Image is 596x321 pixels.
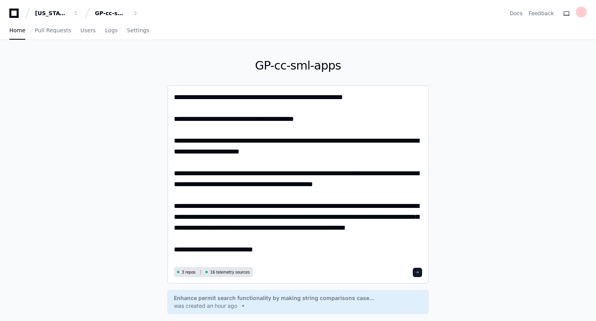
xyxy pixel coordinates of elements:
[167,59,429,73] h1: GP-cc-sml-apps
[105,22,117,40] a: Logs
[92,6,142,20] button: GP-cc-sml-apps
[81,28,96,33] span: Users
[510,9,522,17] a: Docs
[35,22,71,40] a: Pull Requests
[32,6,82,20] button: [US_STATE] Pacific
[174,294,374,302] span: Enhance permit search functionality by making string comparisons case…
[210,269,249,275] span: 16 telemetry sources
[9,28,25,33] span: Home
[174,294,422,310] a: Enhance permit search functionality by making string comparisons case…was created an hour ago
[127,28,149,33] span: Settings
[95,9,128,17] div: GP-cc-sml-apps
[9,22,25,40] a: Home
[529,9,554,17] button: Feedback
[127,22,149,40] a: Settings
[35,9,68,17] div: [US_STATE] Pacific
[182,269,196,275] span: 3 repos
[105,28,117,33] span: Logs
[35,28,71,33] span: Pull Requests
[174,302,237,310] span: was created an hour ago
[81,22,96,40] a: Users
